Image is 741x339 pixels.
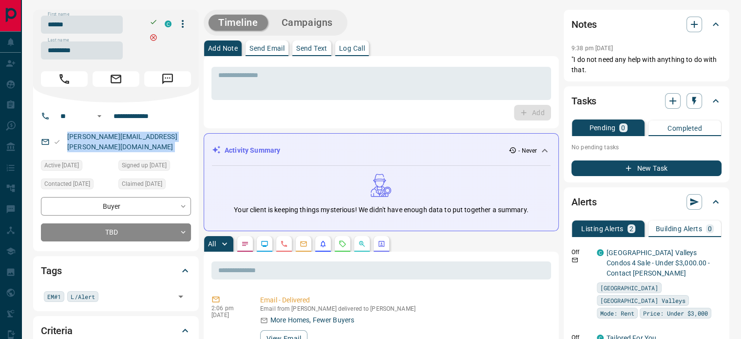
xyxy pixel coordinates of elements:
[41,179,114,192] div: Wed Nov 15 2023
[589,124,615,131] p: Pending
[581,225,624,232] p: Listing Alerts
[41,160,114,174] div: Thu Nov 09 2023
[600,283,658,293] span: [GEOGRAPHIC_DATA]
[571,93,596,109] h2: Tasks
[607,249,710,277] a: [GEOGRAPHIC_DATA] Valleys Condos 4 Sale - Under $3,000.00 - Contact [PERSON_NAME]
[571,248,591,257] p: Off
[280,240,288,248] svg: Calls
[571,140,722,155] p: No pending tasks
[208,240,216,247] p: All
[94,110,105,122] button: Open
[249,45,285,52] p: Send Email
[41,263,61,279] h2: Tags
[518,146,537,155] p: - Never
[571,257,578,263] svg: Email
[71,292,95,301] span: L/Alert
[93,71,139,87] span: Email
[41,71,88,87] span: Call
[225,145,280,156] p: Activity Summary
[643,308,708,318] span: Price: Under $3,000
[600,296,685,305] span: [GEOGRAPHIC_DATA] Valleys
[571,17,597,32] h2: Notes
[708,225,712,232] p: 0
[122,179,162,189] span: Claimed [DATE]
[260,305,547,312] p: Email from [PERSON_NAME] delivered to [PERSON_NAME]
[234,205,528,215] p: Your client is keeping things mysterious! We didn't have enough data to put together a summary.
[174,290,188,303] button: Open
[571,190,722,214] div: Alerts
[44,160,79,170] span: Active [DATE]
[296,45,327,52] p: Send Text
[47,292,61,301] span: EM#1
[118,160,191,174] div: Thu Nov 09 2023
[667,125,702,132] p: Completed
[208,45,238,52] p: Add Note
[211,305,246,312] p: 2:06 pm
[41,259,191,282] div: Tags
[272,15,342,31] button: Campaigns
[209,15,268,31] button: Timeline
[629,225,633,232] p: 2
[261,240,268,248] svg: Lead Browsing Activity
[118,179,191,192] div: Fri Nov 10 2023
[621,124,625,131] p: 0
[600,308,634,318] span: Mode: Rent
[211,312,246,319] p: [DATE]
[144,71,191,87] span: Message
[300,240,307,248] svg: Emails
[41,323,73,339] h2: Criteria
[48,11,69,18] label: First name
[48,37,69,43] label: Last name
[339,45,365,52] p: Log Call
[339,240,346,248] svg: Requests
[571,45,613,52] p: 9:38 pm [DATE]
[571,89,722,113] div: Tasks
[67,133,177,151] a: [PERSON_NAME][EMAIL_ADDRESS][PERSON_NAME][DOMAIN_NAME]
[571,194,597,210] h2: Alerts
[54,139,60,145] svg: Email Valid
[378,240,385,248] svg: Agent Actions
[165,20,171,27] div: condos.ca
[212,141,551,160] div: Activity Summary- Never
[44,179,90,189] span: Contacted [DATE]
[571,55,722,75] p: "I do not need any help with anything to do with that.
[260,295,547,305] p: Email - Delivered
[41,223,191,241] div: TBD
[122,160,167,170] span: Signed up [DATE]
[241,240,249,248] svg: Notes
[571,13,722,36] div: Notes
[656,225,702,232] p: Building Alerts
[41,197,191,215] div: Buyer
[597,249,604,256] div: condos.ca
[358,240,366,248] svg: Opportunities
[571,160,722,176] button: New Task
[319,240,327,248] svg: Listing Alerts
[270,315,354,325] p: More Homes, Fewer Buyers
